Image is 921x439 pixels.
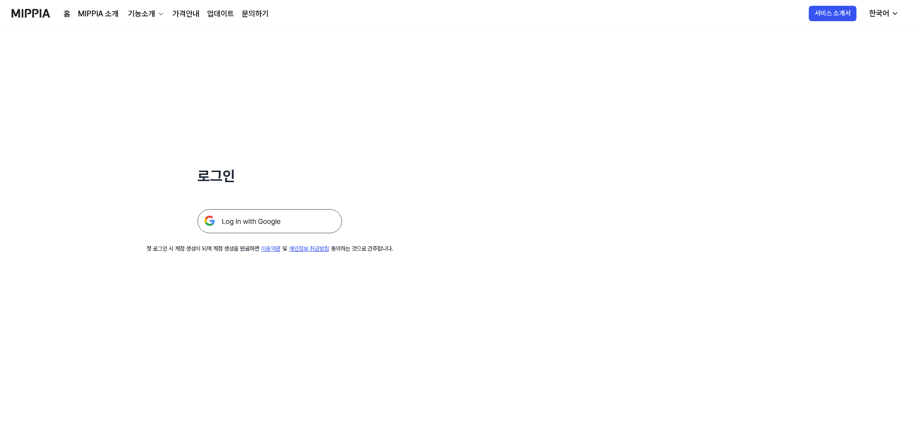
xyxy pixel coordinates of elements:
[126,8,165,20] button: 기능소개
[64,8,70,20] a: 홈
[197,166,342,186] h1: 로그인
[146,245,393,253] div: 첫 로그인 시 계정 생성이 되며 계정 생성을 완료하면 및 동의하는 것으로 간주합니다.
[809,6,856,21] button: 서비스 소개서
[207,8,234,20] a: 업데이트
[126,8,157,20] div: 기능소개
[861,4,905,23] button: 한국어
[261,245,280,252] a: 이용약관
[867,8,891,19] div: 한국어
[172,8,199,20] a: 가격안내
[197,209,342,233] img: 구글 로그인 버튼
[78,8,118,20] a: MIPPIA 소개
[289,245,329,252] a: 개인정보 취급방침
[242,8,269,20] a: 문의하기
